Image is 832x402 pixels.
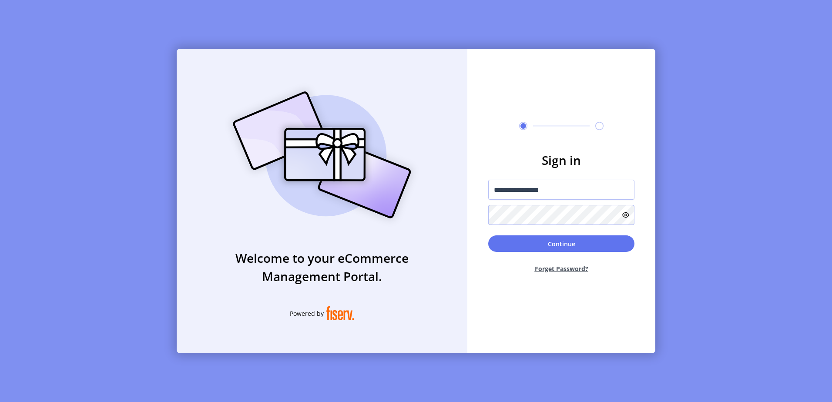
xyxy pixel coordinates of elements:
button: Continue [488,235,634,252]
h3: Welcome to your eCommerce Management Portal. [177,249,467,285]
img: card_Illustration.svg [220,82,424,228]
span: Powered by [290,309,324,318]
button: Forget Password? [488,257,634,280]
h3: Sign in [488,151,634,169]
